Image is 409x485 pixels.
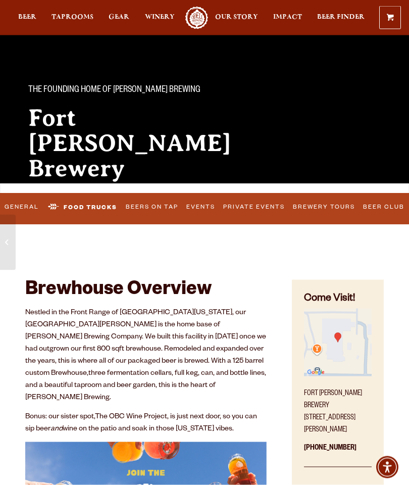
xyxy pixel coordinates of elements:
[273,13,302,21] span: Impact
[28,106,246,181] h2: Fort [PERSON_NAME] Brewery
[28,84,200,98] span: The Founding Home of [PERSON_NAME] Brewing
[317,7,365,29] a: Beer Finder
[95,413,167,421] a: The OBC Wine Project
[289,198,358,219] a: Brewery Tours
[52,13,93,21] span: Taprooms
[18,13,36,21] span: Beer
[376,456,398,478] div: Accessibility Menu
[25,370,266,402] span: three fermentation cellars, full keg, can, and bottle lines, and a beautiful taproom and beer gar...
[25,280,267,302] h2: Brewhouse Overview
[2,198,42,219] a: General
[109,13,129,21] span: Gear
[52,7,93,29] a: Taprooms
[273,7,302,29] a: Impact
[50,425,63,433] em: and
[215,7,258,29] a: Our Story
[360,198,407,219] a: Beer Club
[304,382,372,437] p: Fort [PERSON_NAME] Brewery [STREET_ADDRESS][PERSON_NAME]
[183,198,219,219] a: Events
[25,411,267,435] p: Bonus: our sister spot, , is just next door, so you can sip beer wine on the patio and soak in th...
[145,13,175,21] span: Winery
[220,198,288,219] a: Private Events
[44,196,121,220] a: Food Trucks
[123,198,182,219] a: Beers on Tap
[18,7,36,29] a: Beer
[109,7,129,29] a: Gear
[304,371,372,379] a: Find on Google Maps (opens in a new window)
[145,7,175,29] a: Winery
[317,13,365,21] span: Beer Finder
[304,437,372,467] p: [PHONE_NUMBER]
[215,13,258,21] span: Our Story
[304,309,372,376] img: Small thumbnail of location on map
[25,307,267,404] p: Nestled in the Front Range of [GEOGRAPHIC_DATA][US_STATE], our [GEOGRAPHIC_DATA][PERSON_NAME] is ...
[184,7,210,29] a: Odell Home
[304,292,372,307] h4: Come Visit!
